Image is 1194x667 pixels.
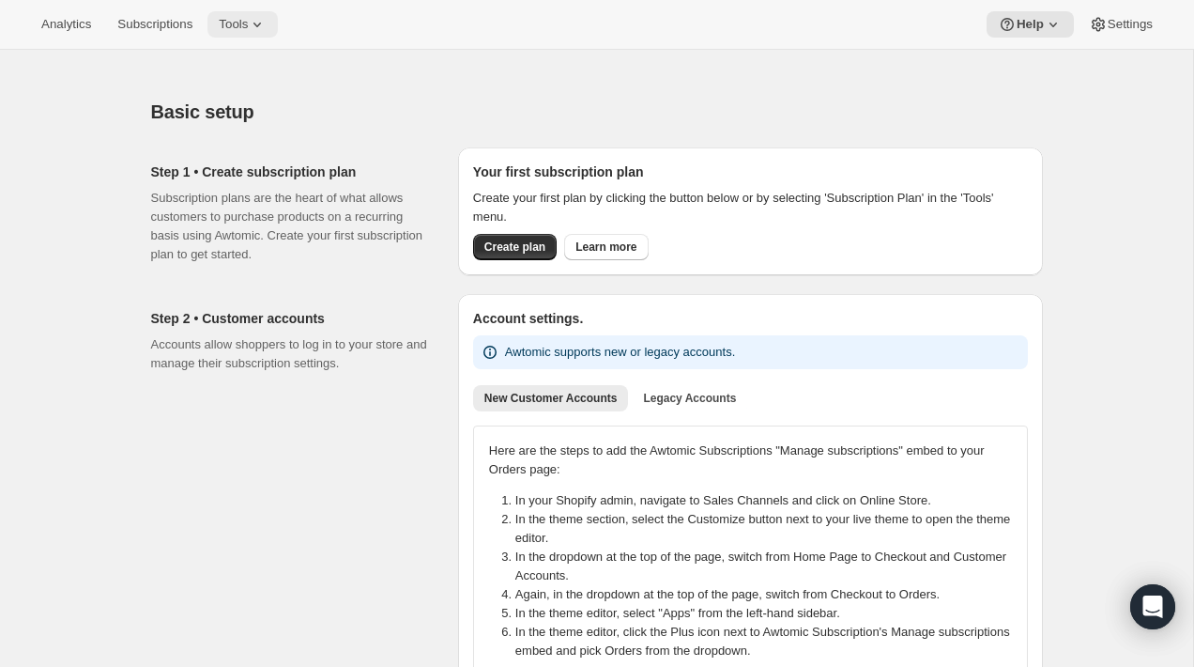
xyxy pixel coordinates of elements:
[484,240,545,255] span: Create plan
[1078,11,1164,38] button: Settings
[1130,584,1175,629] div: Open Intercom Messenger
[515,623,1023,660] li: In the theme editor, click the Plus icon next to Awtomic Subscription's Manage subscriptions embe...
[987,11,1074,38] button: Help
[473,163,1028,181] h2: Your first subscription plan
[219,17,248,32] span: Tools
[151,189,428,264] p: Subscription plans are the heart of what allows customers to purchase products on a recurring bas...
[515,510,1023,548] li: In the theme section, select the Customize button next to your live theme to open the theme editor.
[1017,17,1044,32] span: Help
[151,101,254,122] span: Basic setup
[1108,17,1153,32] span: Settings
[484,391,618,406] span: New Customer Accounts
[117,17,192,32] span: Subscriptions
[575,240,636,255] span: Learn more
[473,189,1028,226] p: Create your first plan by clicking the button below or by selecting 'Subscription Plan' in the 'T...
[151,335,428,373] p: Accounts allow shoppers to log in to your store and manage their subscription settings.
[30,11,102,38] button: Analytics
[41,17,91,32] span: Analytics
[515,585,1023,604] li: Again, in the dropdown at the top of the page, switch from Checkout to Orders.
[151,163,428,181] h2: Step 1 • Create subscription plan
[632,385,747,411] button: Legacy Accounts
[505,343,735,362] p: Awtomic supports new or legacy accounts.
[515,604,1023,623] li: In the theme editor, select "Apps" from the left-hand sidebar.
[473,234,557,260] button: Create plan
[473,385,629,411] button: New Customer Accounts
[515,491,1023,510] li: In your Shopify admin, navigate to Sales Channels and click on Online Store.
[151,309,428,328] h2: Step 2 • Customer accounts
[473,309,1028,328] h2: Account settings.
[643,391,736,406] span: Legacy Accounts
[489,442,1012,479] p: Here are the steps to add the Awtomic Subscriptions "Manage subscriptions" embed to your Orders p...
[515,548,1023,585] li: In the dropdown at the top of the page, switch from Home Page to Checkout and Customer Accounts.
[564,234,648,260] a: Learn more
[106,11,204,38] button: Subscriptions
[207,11,278,38] button: Tools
